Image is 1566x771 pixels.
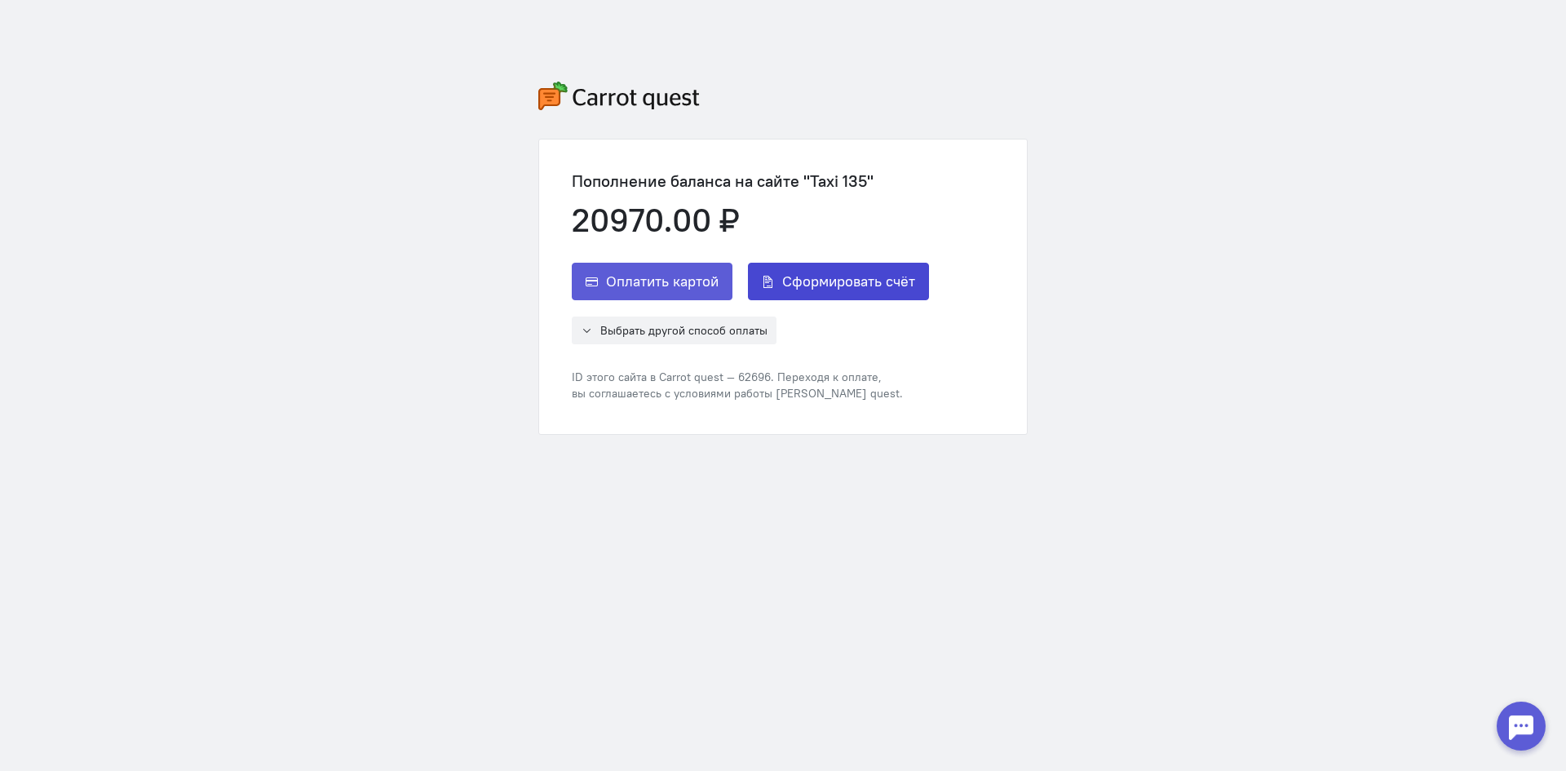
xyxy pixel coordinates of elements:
[600,323,768,338] span: Выбрать другой способ оплаты
[748,263,929,300] button: Сформировать счёт
[572,317,776,344] button: Выбрать другой способ оплаты
[572,263,732,300] button: Оплатить картой
[538,82,700,110] img: carrot-quest-logo.svg
[572,172,929,190] div: Пополнение баланса на сайте "Taxi 135"
[782,272,915,291] span: Сформировать счёт
[606,272,719,291] span: Оплатить картой
[572,202,929,238] div: 20970.00 ₽
[572,369,929,401] div: ID этого сайта в Carrot quest — 62696. Переходя к оплате, вы соглашаетесь с условиями работы [PER...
